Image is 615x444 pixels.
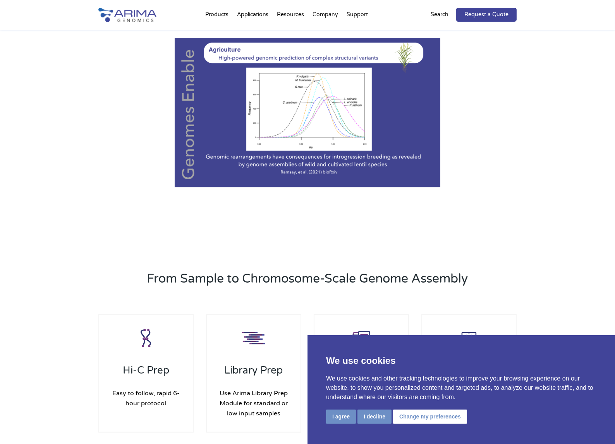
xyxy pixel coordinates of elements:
h3: Library Prep [215,364,293,382]
button: Change my preferences [393,410,467,424]
a: 4 [306,170,309,172]
img: Library-Prep-Step_Icon_Arima-Genomics.png [238,323,269,354]
h2: From Sample to Chromosome-Scale Genome Assembly [129,270,486,293]
a: Request a Quote [456,8,517,22]
a: 1 [287,170,289,172]
a: 6 [320,170,322,172]
a: 2 [293,170,296,172]
button: I agree [326,410,356,424]
a: 5 [313,170,316,172]
h3: Hi-C Prep [107,364,185,382]
p: Search [431,10,448,20]
img: Arima-Genomics-logo [98,8,156,22]
img: Sequencing-Step_Icon_Arima-Genomics.png [346,323,377,354]
img: HiC-Prep-Step_Icon_Arima-Genomics.png [131,323,161,354]
button: I decline [357,410,392,424]
p: We use cookies [326,354,596,368]
p: We use cookies and other tracking technologies to improve your browsing experience on our website... [326,374,596,402]
h4: Easy to follow, rapid 6-hour protocol [107,382,185,414]
a: 7 [326,170,329,172]
img: Data-Analysis-Step_Icon_Arima-Genomics.png [454,323,484,354]
a: 3 [300,170,302,172]
h4: Use Arima Library Prep Module for standard or low input samples [215,382,293,424]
